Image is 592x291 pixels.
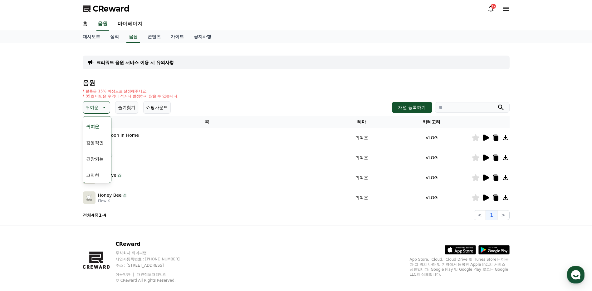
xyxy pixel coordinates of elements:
p: 사업자등록번호 : [PHONE_NUMBER] [115,257,192,262]
button: 귀여운 [83,101,110,114]
a: 음원 [126,31,140,43]
p: 주소 : [STREET_ADDRESS] [115,263,192,268]
th: 카테고리 [392,116,472,128]
td: 귀여운 [331,168,392,188]
span: 설정 [96,207,104,212]
a: 대시보드 [78,31,105,43]
a: CReward [83,4,130,14]
td: VLOG [392,128,472,148]
a: 홈 [78,17,93,31]
button: > [497,210,509,220]
a: 설정 [81,198,120,214]
h4: 음원 [83,79,510,86]
button: 감동적인 [84,136,106,150]
a: 대화 [41,198,81,214]
a: 공지사항 [189,31,216,43]
button: 긴장되는 [84,152,106,166]
p: Honey Bee [98,192,122,199]
span: 홈 [20,207,23,212]
th: 곡 [83,116,332,128]
a: 37 [487,5,495,12]
button: 1 [486,210,497,220]
p: App Store, iCloud, iCloud Drive 및 iTunes Store는 미국과 그 밖의 나라 및 지역에서 등록된 Apple Inc.의 서비스 상표입니다. Goo... [410,257,510,277]
a: 실적 [105,31,124,43]
p: Flow K [98,199,127,204]
button: 쇼핑사운드 [143,101,171,114]
td: 귀여운 [331,128,392,148]
a: 홈 [2,198,41,214]
a: 콘텐츠 [143,31,166,43]
button: 코믹한 [84,168,102,182]
td: 귀여운 [331,188,392,208]
td: VLOG [392,168,472,188]
button: < [474,210,486,220]
span: CReward [93,4,130,14]
a: 개인정보처리방침 [137,272,167,277]
td: VLOG [392,188,472,208]
div: 37 [491,4,496,9]
a: 음원 [96,17,109,31]
p: © CReward All Rights Reserved. [115,278,192,283]
strong: 4 [103,213,106,218]
p: * 35초 미만은 수익이 적거나 발생하지 않을 수 있습니다. [83,94,179,99]
img: music [83,191,95,204]
a: 가이드 [166,31,189,43]
button: 즐겨찾기 [115,101,138,114]
a: 크리워드 음원 서비스 이용 시 유의사항 [96,59,174,66]
p: Afternoon In Home [98,132,139,139]
p: CReward [115,240,192,248]
th: 테마 [331,116,392,128]
strong: 4 [91,213,95,218]
strong: 1 [99,213,102,218]
td: VLOG [392,148,472,168]
p: 주식회사 와이피랩 [115,250,192,255]
p: * 볼륨은 15% 이상으로 설정해주세요. [83,89,179,94]
a: 마이페이지 [113,17,148,31]
p: 전체 중 - [83,212,106,218]
span: 대화 [57,208,65,213]
p: 귀여운 [86,103,99,112]
td: 귀여운 [331,148,392,168]
p: CWY [98,139,139,144]
a: 이용약관 [115,272,135,277]
button: 채널 등록하기 [392,102,432,113]
button: 귀여운 [84,120,102,133]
